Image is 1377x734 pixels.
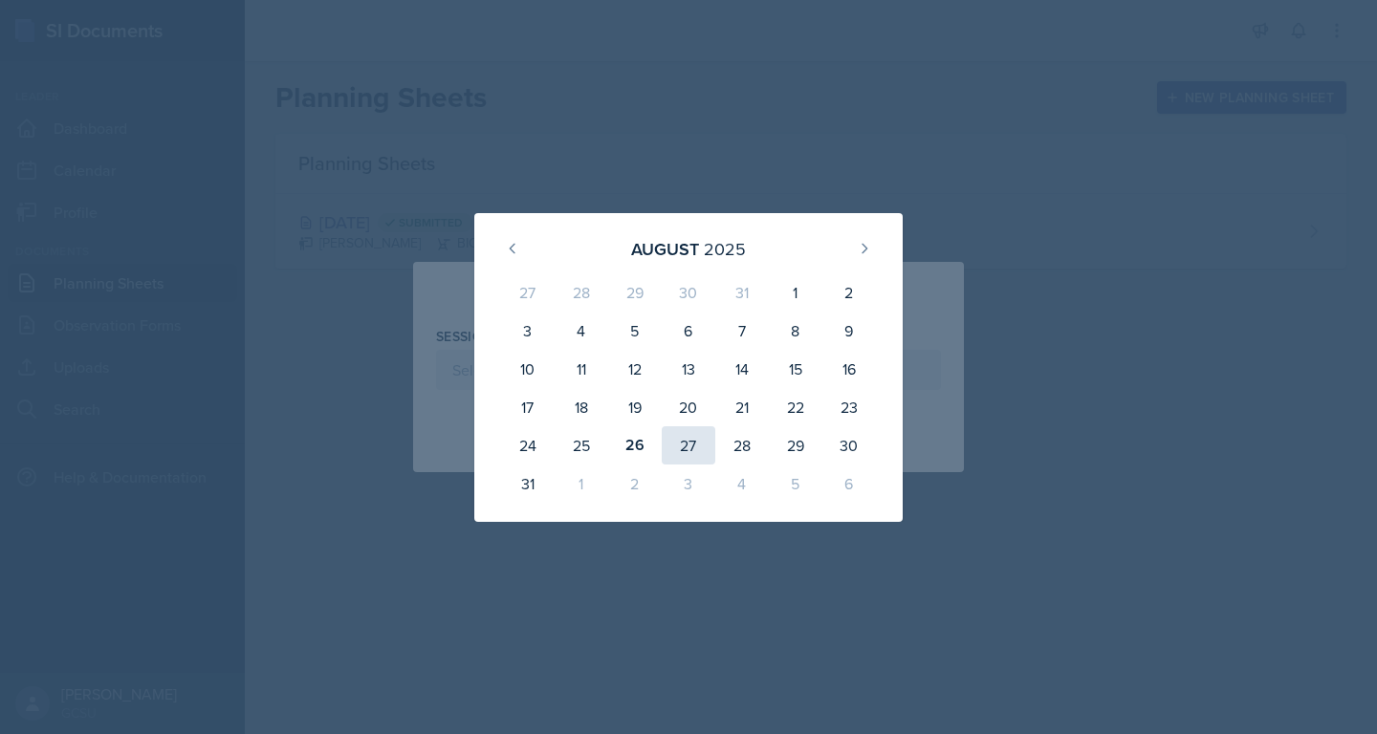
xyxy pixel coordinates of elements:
div: 20 [662,388,715,426]
div: 6 [822,464,876,503]
div: 5 [769,464,822,503]
div: 4 [715,464,769,503]
div: 4 [555,312,608,350]
div: 2 [608,464,662,503]
div: 22 [769,388,822,426]
div: 12 [608,350,662,388]
div: 3 [501,312,555,350]
div: 1 [769,273,822,312]
div: 14 [715,350,769,388]
div: 31 [501,464,555,503]
div: 30 [662,273,715,312]
div: 17 [501,388,555,426]
div: 29 [769,426,822,464]
div: 16 [822,350,876,388]
div: 7 [715,312,769,350]
div: 31 [715,273,769,312]
div: 5 [608,312,662,350]
div: 23 [822,388,876,426]
div: 27 [662,426,715,464]
div: 11 [555,350,608,388]
div: August [631,236,699,262]
div: 26 [608,426,662,464]
div: 19 [608,388,662,426]
div: 13 [662,350,715,388]
div: 27 [501,273,555,312]
div: 18 [555,388,608,426]
div: 30 [822,426,876,464]
div: 29 [608,273,662,312]
div: 9 [822,312,876,350]
div: 28 [555,273,608,312]
div: 3 [662,464,715,503]
div: 21 [715,388,769,426]
div: 1 [555,464,608,503]
div: 2 [822,273,876,312]
div: 15 [769,350,822,388]
div: 10 [501,350,555,388]
div: 25 [555,426,608,464]
div: 28 [715,426,769,464]
div: 2025 [704,236,746,262]
div: 8 [769,312,822,350]
div: 6 [662,312,715,350]
div: 24 [501,426,555,464]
